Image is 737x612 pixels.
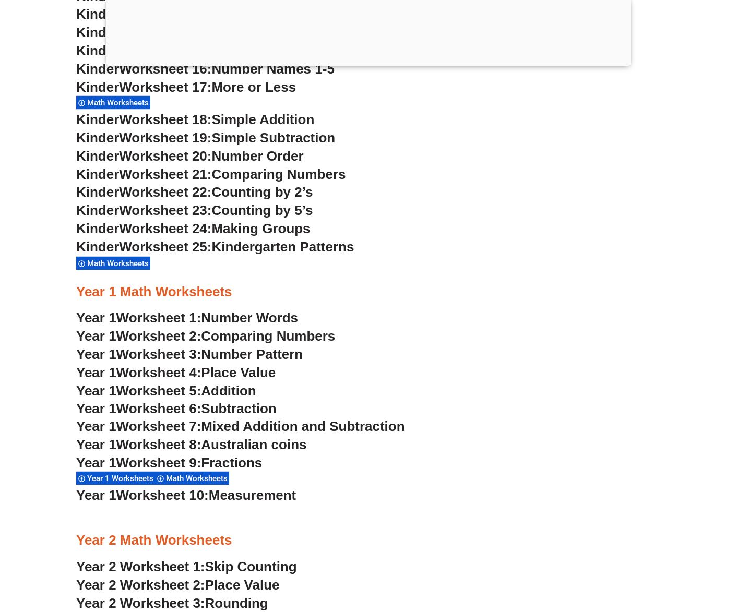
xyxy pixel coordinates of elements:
span: Skip Counting [205,559,297,574]
span: Year 2 Worksheet 3: [76,595,205,611]
span: Worksheet 23: [119,202,211,218]
span: Year 1 Worksheets [87,474,157,483]
span: Kinder [76,79,119,95]
span: Addition [201,383,256,399]
div: Math Worksheets [76,95,150,110]
h3: Year 1 Math Worksheets [76,283,661,301]
a: Year 2 Worksheet 3:Rounding [76,595,268,611]
span: Fractions [201,455,262,471]
span: Worksheet 8: [116,437,201,452]
a: Year 1Worksheet 1:Number Words [76,310,298,326]
span: Rounding [205,595,268,611]
span: Making Groups [211,221,310,236]
span: Math Worksheets [87,259,152,268]
span: Worksheet 10: [116,487,209,503]
span: Worksheet 5: [116,383,201,399]
span: Worksheet 24: [119,221,211,236]
span: Worksheet 21: [119,166,211,182]
span: Worksheet 4: [116,365,201,380]
a: Year 1Worksheet 10:Measurement [76,487,296,503]
h3: Year 2 Math Worksheets [76,532,661,549]
span: Subtraction [201,401,276,416]
a: Year 1Worksheet 3:Number Pattern [76,346,303,362]
div: Math Worksheets [155,471,229,485]
span: Comparing Numbers [201,328,335,344]
span: Simple Subtraction [211,130,335,146]
span: Worksheet 16: [119,61,211,77]
span: Kinder [76,130,119,146]
a: Year 1Worksheet 7:Mixed Addition and Subtraction [76,418,405,434]
span: Place Value [201,365,276,380]
span: Kinder [76,61,119,77]
iframe: Chat Widget [563,494,737,612]
span: Place Value [205,577,280,593]
a: Year 1Worksheet 4:Place Value [76,365,276,380]
span: Worksheet 7: [116,418,201,434]
a: Year 1Worksheet 6:Subtraction [76,401,277,416]
span: Kinder [76,25,119,40]
span: Australian coins [201,437,306,452]
span: Kinder [76,43,119,58]
span: Worksheet 20: [119,148,211,164]
span: Worksheet 9: [116,455,201,471]
span: Worksheet 25: [119,239,211,255]
span: Kinder [76,202,119,218]
a: Year 1Worksheet 5:Addition [76,383,256,399]
span: Comparing Numbers [211,166,346,182]
span: More or Less [211,79,296,95]
span: Number Names 1-5 [211,61,334,77]
span: Worksheet 2: [116,328,201,344]
span: Math Worksheets [166,474,231,483]
div: Math Worksheets [76,256,150,270]
span: Worksheet 17: [119,79,211,95]
span: Kinder [76,148,119,164]
span: Kindergarten Patterns [211,239,354,255]
span: Number Words [201,310,298,326]
a: Year 1Worksheet 8:Australian coins [76,437,306,452]
span: Kinder [76,184,119,200]
span: Kinder [76,6,119,22]
span: Kinder [76,239,119,255]
span: Worksheet 19: [119,130,211,146]
span: Worksheet 6: [116,401,201,416]
a: Year 2 Worksheet 1:Skip Counting [76,559,297,574]
span: Kinder [76,112,119,127]
span: Mixed Addition and Subtraction [201,418,405,434]
span: Counting by 5’s [211,202,313,218]
span: Worksheet 3: [116,346,201,362]
span: Counting by 2’s [211,184,313,200]
span: Number Order [211,148,303,164]
span: Math Worksheets [87,98,152,107]
div: Year 1 Worksheets [76,471,155,485]
span: Worksheet 18: [119,112,211,127]
a: Year 1Worksheet 9:Fractions [76,455,262,471]
span: Kinder [76,166,119,182]
span: Worksheet 1: [116,310,201,326]
a: Year 2 Worksheet 2:Place Value [76,577,280,593]
span: Year 2 Worksheet 2: [76,577,205,593]
span: Simple Addition [211,112,314,127]
span: Measurement [209,487,296,503]
a: Year 1Worksheet 2:Comparing Numbers [76,328,335,344]
span: Kinder [76,221,119,236]
span: Number Pattern [201,346,303,362]
span: Year 2 Worksheet 1: [76,559,205,574]
span: Worksheet 22: [119,184,211,200]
